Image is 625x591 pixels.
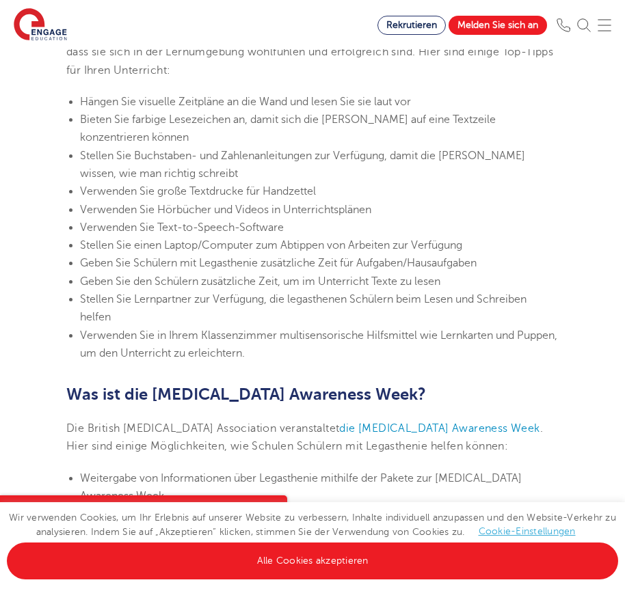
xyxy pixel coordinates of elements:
[339,422,540,435] a: die [MEDICAL_DATA] Awareness Week
[66,422,339,435] font: Die British [MEDICAL_DATA] Association veranstaltet
[66,28,553,77] font: Wenn Sie Ihren Unterricht für Legastheniker zugänglicher gestalten, können Sie dafür sorgen, dass...
[80,113,496,143] font: Bieten Sie farbige Lesezeichen an, damit sich die [PERSON_NAME] auf eine Textzeile konzentrieren ...
[260,495,287,523] button: Schließen
[80,257,477,269] font: Geben Sie Schülern mit Legasthenie zusätzliche Zeit für Aufgaben/Hausaufgaben
[14,8,67,42] img: Engagieren Sie sich im Bildungsbereich
[80,185,316,197] font: Verwenden Sie große Textdrucke für Handzettel
[257,555,369,566] font: Alle Cookies akzeptieren
[377,16,446,35] a: Rekrutieren
[457,20,538,30] font: Melden Sie sich an
[80,329,557,359] font: Verwenden Sie in Ihrem Klassenzimmer multisensorische Hilfsmittel wie Lernkarten und Puppen, um d...
[80,275,440,288] font: Geben Sie den Schülern zusätzliche Zeit, um im Unterricht Texte zu lesen
[80,204,371,216] font: Verwenden Sie Hörbücher und Videos in Unterrichtsplänen
[7,542,618,579] a: Alle Cookies akzeptieren
[80,221,284,234] font: Verwenden Sie Text-to-Speech-Software
[449,16,547,35] a: Melden Sie sich an
[386,20,437,30] font: Rekrutieren
[66,385,426,404] font: Was ist die [MEDICAL_DATA] Awareness Week?
[80,293,527,323] font: Stellen Sie Lernpartner zur Verfügung, die legasthenen Schülern beim Lesen und Schreiben helfen
[479,526,576,536] a: Cookie-Einstellungen
[9,512,616,537] font: Wir verwenden Cookies, um Ihr Erlebnis auf unserer Website zu verbessern, Inhalte individuell anz...
[80,239,462,251] font: Stellen Sie einen Laptop/Computer zum Abtippen von Arbeiten zur Verfügung
[80,96,411,108] font: Hängen Sie visuelle Zeitpläne an die Wand und lesen Sie sie laut vor
[557,18,570,32] img: Telefon
[577,18,591,32] img: Suchen
[80,472,522,502] font: Weitergabe von Informationen über Legasthenie mithilfe der Pakete zur [MEDICAL_DATA] Awareness Week
[598,18,611,32] img: Mobiles Menü
[80,150,525,180] font: Stellen Sie Buchstaben- und Zahlenanleitungen zur Verfügung, damit die [PERSON_NAME] wissen, wie ...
